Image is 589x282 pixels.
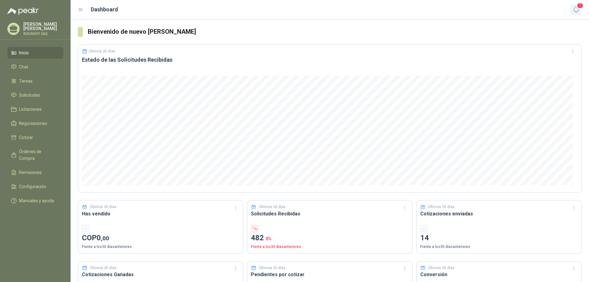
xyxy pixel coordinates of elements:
[97,234,109,242] span: 0
[7,146,63,164] a: Órdenes de Compra
[19,49,29,56] span: Inicio
[420,232,578,244] p: 14
[82,225,89,232] div: -
[19,197,54,204] span: Manuales y ayuda
[82,56,578,64] h3: Estado de las Solicitudes Recibidas
[7,89,63,101] a: Solicitudes
[7,181,63,192] a: Configuración
[19,92,40,99] span: Solicitudes
[90,265,117,271] p: Últimos 30 días
[420,271,578,278] h3: Conversión
[7,47,63,59] a: Inicio
[101,235,109,242] span: ,00
[577,3,583,9] span: 1
[7,195,63,207] a: Manuales y ayuda
[19,169,42,176] span: Remisiones
[420,210,578,218] h3: Cotizaciones enviadas
[420,244,578,250] p: Frente a los 30 días anteriores
[82,232,239,244] p: COP
[19,134,33,141] span: Cotizar
[259,265,286,271] p: Últimos 30 días
[251,271,408,278] h3: Pendientes por cotizar
[82,244,239,250] p: Frente a los 30 días anteriores
[7,103,63,115] a: Licitaciones
[420,225,428,232] div: -
[7,118,63,129] a: Negociaciones
[266,236,271,241] span: 0 %
[251,210,408,218] h3: Solicitudes Recibidas
[7,75,63,87] a: Tareas
[19,148,57,162] span: Órdenes de Compra
[428,265,455,271] p: Últimos 30 días
[19,120,47,127] span: Negociaciones
[23,22,63,31] p: [PERSON_NAME] [PERSON_NAME]
[19,183,46,190] span: Configuración
[19,78,33,84] span: Tareas
[82,210,239,218] h3: Has vendido
[19,106,42,113] span: Licitaciones
[90,204,117,210] p: Últimos 30 días
[259,204,286,210] p: Últimos 30 días
[7,7,39,15] img: Logo peakr
[89,49,115,53] p: Últimos 30 días
[7,132,63,143] a: Cotizar
[88,27,582,37] h3: Bienvenido de nuevo [PERSON_NAME]
[428,204,455,210] p: Últimos 30 días
[251,232,408,244] p: 482
[23,32,63,36] p: INSUMOFI SAS
[19,64,28,70] span: Chat
[82,271,239,278] h3: Cotizaciones Ganadas
[7,167,63,178] a: Remisiones
[251,244,408,250] p: Frente a los 30 días anteriores
[91,5,118,14] h1: Dashboard
[571,4,582,15] button: 1
[7,61,63,73] a: Chat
